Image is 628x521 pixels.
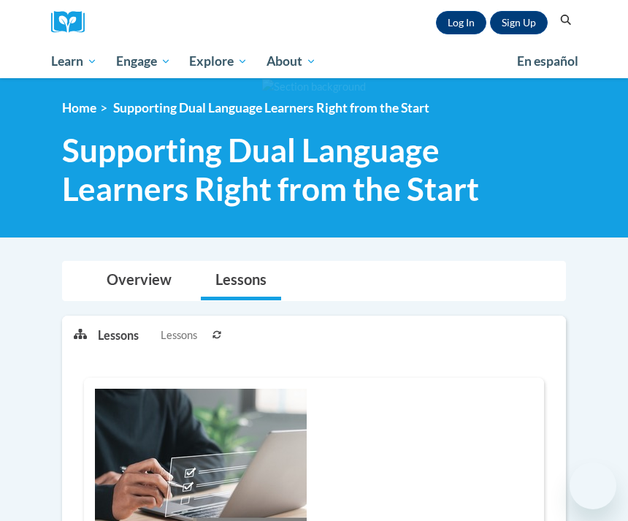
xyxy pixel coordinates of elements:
a: Cox Campus [51,11,95,34]
a: Register [490,11,548,34]
p: Lessons [98,327,139,343]
a: About [257,45,326,78]
span: Learn [51,53,97,70]
iframe: Button to launch messaging window [570,463,616,509]
span: About [267,53,316,70]
span: Engage [116,53,171,70]
span: En español [517,53,578,69]
a: Log In [436,11,486,34]
a: Home [62,100,96,115]
a: Explore [180,45,257,78]
a: Learn [42,45,107,78]
span: Supporting Dual Language Learners Right from the Start [62,131,566,208]
div: Main menu [40,45,588,78]
a: En español [508,46,588,77]
span: Explore [189,53,248,70]
a: Engage [107,45,180,78]
span: Supporting Dual Language Learners Right from the Start [113,100,429,115]
img: Logo brand [51,11,95,34]
a: Lessons [201,262,281,300]
img: Section background [262,79,366,95]
a: Overview [92,262,186,300]
button: Search [555,12,577,29]
span: Lessons [161,327,197,343]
